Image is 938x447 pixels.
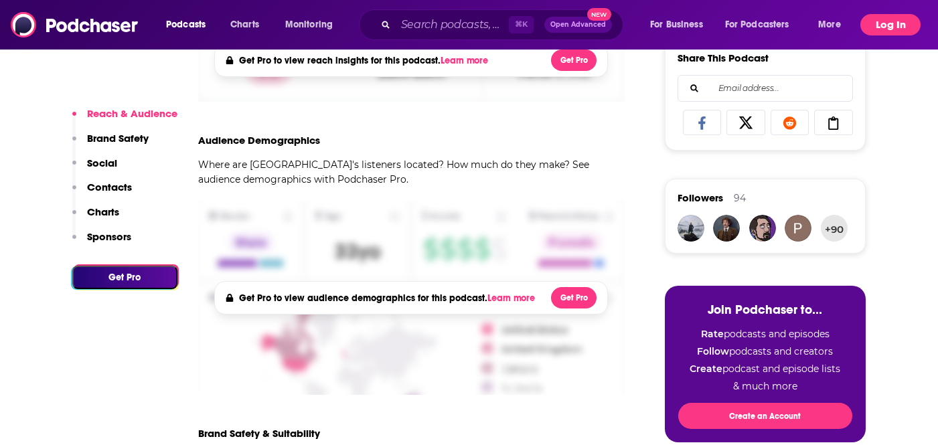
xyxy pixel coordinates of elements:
button: +90 [821,215,848,242]
button: Brand Safety [72,132,149,157]
span: New [587,8,611,21]
button: Sponsors [72,230,131,255]
input: Email address... [689,76,842,101]
button: Log In [860,14,921,35]
button: Get Pro [551,50,597,71]
h4: Get Pro to view audience demographics for this podcast. [239,292,538,304]
a: Copy Link [814,110,853,135]
button: Create an Account [678,403,852,429]
span: Open Advanced [550,21,606,28]
img: peterr [785,215,811,242]
span: Followers [678,191,723,204]
strong: Rate [701,328,724,340]
button: open menu [276,14,350,35]
span: Monitoring [285,15,333,34]
button: Charts [72,205,119,230]
p: Contacts [87,181,132,193]
span: Podcasts [166,15,206,34]
img: NowOrNever [749,215,776,242]
h4: Get Pro to view reach insights for this podcast. [239,55,491,66]
button: Reach & Audience [72,107,177,132]
button: Learn more [487,293,538,304]
strong: Create [690,363,722,375]
li: podcasts and episodes [678,328,852,340]
div: Search followers [678,75,853,102]
div: 94 [734,192,746,204]
li: podcast and episode lists [678,363,852,375]
button: open menu [716,14,809,35]
h3: Audience Demographics [198,134,320,147]
a: Share on X/Twitter [726,110,765,135]
button: Get Pro [551,287,597,308]
span: ⌘ K [509,16,534,33]
a: Share on Reddit [771,110,809,135]
button: open menu [157,14,223,35]
p: Reach & Audience [87,107,177,120]
button: Get Pro [72,266,177,289]
a: Charts [222,14,267,35]
p: Charts [87,205,119,218]
p: Brand Safety [87,132,149,145]
h3: Brand Safety & Suitability [198,427,320,440]
button: open menu [809,14,858,35]
h3: Join Podchaser to... [678,302,852,317]
p: Where are [GEOGRAPHIC_DATA]'s listeners located? How much do they make? See audience demographics... [198,157,625,187]
input: Search podcasts, credits, & more... [396,14,509,35]
img: Podchaser - Follow, Share and Rate Podcasts [11,12,139,37]
button: Social [72,157,117,181]
span: For Business [650,15,703,34]
span: For Podcasters [725,15,789,34]
button: Learn more [441,56,491,66]
li: podcasts and creators [678,345,852,357]
li: & much more [678,380,852,392]
button: open menu [641,14,720,35]
div: Search podcasts, credits, & more... [372,9,636,40]
img: ChrisH [713,215,740,242]
button: Open AdvancedNew [544,17,612,33]
p: Sponsors [87,230,131,243]
button: Contacts [72,181,132,205]
span: More [818,15,841,34]
strong: Follow [697,345,729,357]
img: ahlduke [678,215,704,242]
span: Charts [230,15,259,34]
h3: Share This Podcast [678,52,769,64]
a: Share on Facebook [683,110,722,135]
p: Social [87,157,117,169]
